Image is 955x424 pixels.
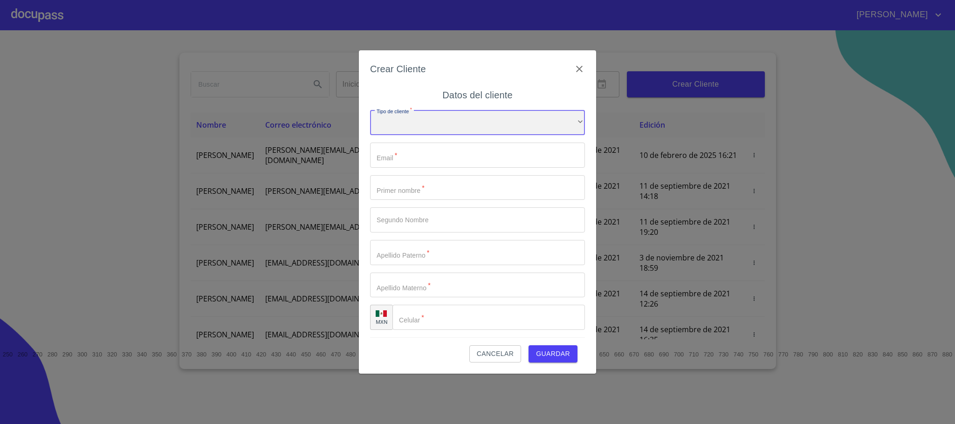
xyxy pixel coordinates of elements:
[536,348,570,360] span: Guardar
[477,348,514,360] span: Cancelar
[370,62,426,76] h6: Crear Cliente
[370,110,585,135] div: ​
[376,310,387,317] img: R93DlvwvvjP9fbrDwZeCRYBHk45OWMq+AAOlFVsxT89f82nwPLnD58IP7+ANJEaWYhP0Tx8kkA0WlQMPQsAAgwAOmBj20AXj6...
[529,345,577,362] button: Guardar
[376,318,388,325] p: MXN
[469,345,521,362] button: Cancelar
[442,88,512,103] h6: Datos del cliente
